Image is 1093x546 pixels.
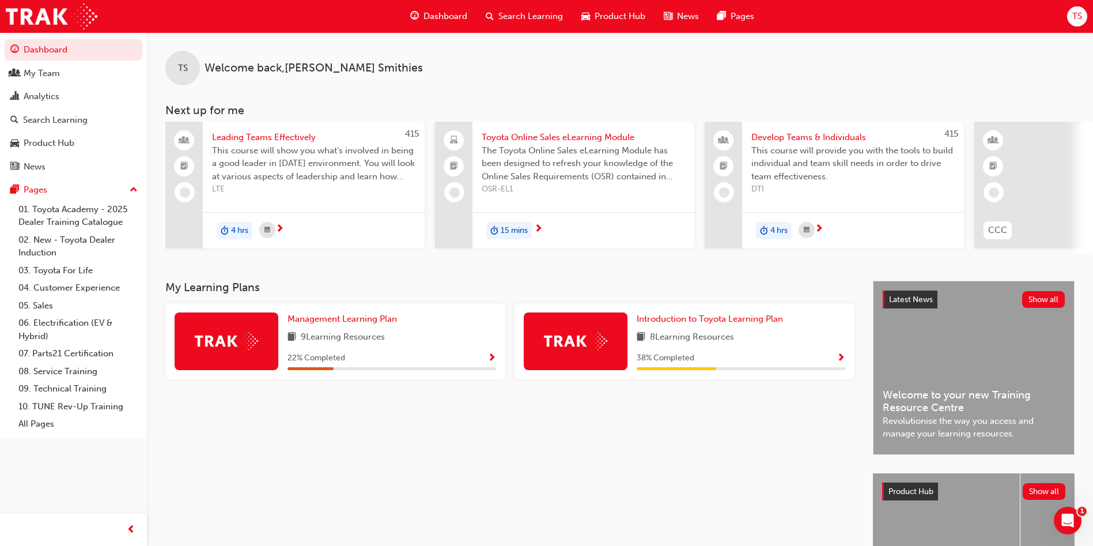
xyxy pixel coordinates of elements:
[486,9,494,24] span: search-icon
[127,523,135,537] span: prev-icon
[708,5,763,28] a: pages-iconPages
[751,144,955,183] span: This course will provide you with the tools to build individual and team skill needs in order to ...
[989,133,997,148] span: learningResourceType_INSTRUCTOR_LED-icon
[10,45,19,55] span: guage-icon
[275,224,284,235] span: next-icon
[14,201,142,231] a: 01. Toyota Academy - 2025 Dealer Training Catalogue
[14,363,142,381] a: 08. Service Training
[760,223,768,238] span: duration-icon
[10,92,19,102] span: chart-icon
[534,224,543,235] span: next-icon
[165,122,425,248] a: 415Leading Teams EffectivelyThis course will show you what's involved in being a good leader in [...
[5,133,142,154] a: Product Hub
[212,183,415,196] span: LTE
[837,351,845,366] button: Show Progress
[288,312,402,326] a: Management Learning Plan
[14,297,142,315] a: 05. Sales
[264,223,270,238] span: calendar-icon
[178,62,188,75] span: TS
[165,281,854,294] h3: My Learning Plans
[989,187,999,198] span: learningRecordVerb_NONE-icon
[24,183,47,197] div: Pages
[889,295,933,304] span: Latest News
[288,352,345,365] span: 22 % Completed
[5,39,142,61] a: Dashboard
[637,330,645,345] span: book-icon
[751,183,955,196] span: DTI
[637,312,788,326] a: Introduction to Toyota Learning Plan
[770,224,788,238] span: 4 hrs
[731,10,754,23] span: Pages
[14,279,142,297] a: 04. Customer Experience
[14,380,142,398] a: 09. Technical Training
[212,144,415,183] span: This course will show you what's involved in being a good leader in [DATE] environment. You will ...
[1022,291,1065,308] button: Show all
[212,131,415,144] span: Leading Teams Effectively
[130,183,138,198] span: up-icon
[482,131,685,144] span: Toyota Online Sales eLearning Module
[24,160,46,174] div: News
[482,144,685,183] span: The Toyota Online Sales eLearning Module has been designed to refresh your knowledge of the Onlin...
[180,187,190,198] span: learningRecordVerb_NONE-icon
[883,415,1065,440] span: Revolutionise the way you access and manage your learning resources.
[487,353,496,364] span: Show Progress
[595,10,645,23] span: Product Hub
[1077,507,1087,516] span: 1
[221,223,229,238] span: duration-icon
[837,353,845,364] span: Show Progress
[476,5,572,28] a: search-iconSearch Learning
[14,398,142,416] a: 10. TUNE Rev-Up Training
[498,10,563,23] span: Search Learning
[401,5,476,28] a: guage-iconDashboard
[23,114,88,127] div: Search Learning
[24,137,74,150] div: Product Hub
[873,281,1075,455] a: Latest NewsShow allWelcome to your new Training Resource CentreRevolutionise the way you access a...
[655,5,708,28] a: news-iconNews
[10,69,19,79] span: people-icon
[989,159,997,174] span: booktick-icon
[581,9,590,24] span: car-icon
[14,262,142,280] a: 03. Toyota For Life
[888,487,933,496] span: Product Hub
[637,314,783,324] span: Introduction to Toyota Learning Plan
[435,122,694,248] a: Toyota Online Sales eLearning ModuleThe Toyota Online Sales eLearning Module has been designed to...
[24,90,59,103] div: Analytics
[231,224,248,238] span: 4 hrs
[717,9,726,24] span: pages-icon
[1072,10,1082,23] span: TS
[10,138,19,149] span: car-icon
[650,330,734,345] span: 8 Learning Resources
[572,5,655,28] a: car-iconProduct Hub
[5,110,142,131] a: Search Learning
[205,62,423,75] span: Welcome back , [PERSON_NAME] Smithies
[6,3,97,29] img: Trak
[24,67,60,80] div: My Team
[487,351,496,366] button: Show Progress
[815,224,823,235] span: next-icon
[405,129,419,139] span: 415
[288,330,296,345] span: book-icon
[883,291,1065,309] a: Latest NewsShow all
[1054,507,1081,534] iframe: Intercom live chat
[14,314,142,345] a: 06. Electrification (EV & Hybrid)
[1023,483,1066,500] button: Show all
[5,179,142,201] button: Pages
[501,224,528,238] span: 15 mins
[720,133,728,148] span: people-icon
[450,159,458,174] span: booktick-icon
[288,314,397,324] span: Management Learning Plan
[705,122,964,248] a: 415Develop Teams & IndividualsThis course will provide you with the tools to build individual and...
[482,183,685,196] span: OSR-EL1
[14,231,142,262] a: 02. New - Toyota Dealer Induction
[410,9,419,24] span: guage-icon
[5,63,142,84] a: My Team
[719,187,729,198] span: learningRecordVerb_NONE-icon
[988,224,1007,237] span: CCC
[944,129,958,139] span: 415
[637,352,694,365] span: 38 % Completed
[450,133,458,148] span: laptop-icon
[423,10,467,23] span: Dashboard
[883,389,1065,415] span: Welcome to your new Training Resource Centre
[490,223,498,238] span: duration-icon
